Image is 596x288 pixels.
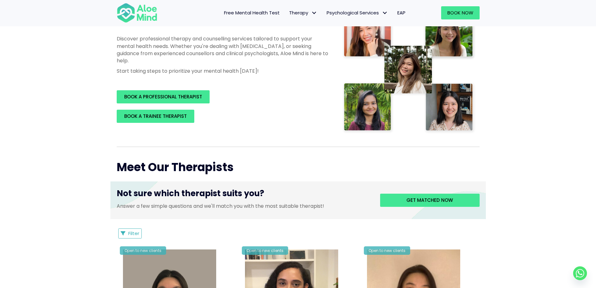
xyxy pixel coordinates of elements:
[166,6,410,19] nav: Menu
[380,8,390,18] span: Psychological Services: submenu
[393,6,410,19] a: EAP
[224,9,280,16] span: Free Mental Health Test
[573,266,587,280] a: Whatsapp
[124,93,202,100] span: BOOK A PROFESSIONAL THERAPIST
[118,228,142,238] button: Filter Listings
[380,194,480,207] a: Get matched now
[284,6,322,19] a: TherapyTherapy: submenu
[117,35,329,64] p: Discover professional therapy and counselling services tailored to support your mental health nee...
[322,6,393,19] a: Psychological ServicesPsychological Services: submenu
[128,230,139,237] span: Filter
[117,202,371,210] p: Answer a few simple questions and we'll match you with the most suitable therapist!
[117,90,210,103] a: BOOK A PROFESSIONAL THERAPIST
[242,246,288,255] div: Open to new clients
[397,9,405,16] span: EAP
[289,9,317,16] span: Therapy
[447,9,473,16] span: Book Now
[117,67,329,75] p: Start taking steps to prioritize your mental health [DATE]!
[310,8,319,18] span: Therapy: submenu
[342,7,476,134] img: Therapist collage
[120,246,166,255] div: Open to new clients
[117,3,157,23] img: Aloe mind Logo
[219,6,284,19] a: Free Mental Health Test
[327,9,388,16] span: Psychological Services
[117,110,194,123] a: BOOK A TRAINEE THERAPIST
[441,6,480,19] a: Book Now
[117,188,371,202] h3: Not sure which therapist suits you?
[124,113,187,119] span: BOOK A TRAINEE THERAPIST
[406,197,453,203] span: Get matched now
[117,159,234,175] span: Meet Our Therapists
[364,246,410,255] div: Open to new clients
